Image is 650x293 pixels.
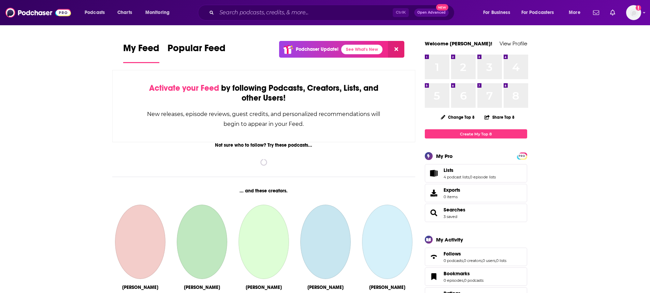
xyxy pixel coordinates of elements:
[444,194,460,199] span: 0 items
[444,278,463,283] a: 0 episodes
[626,5,641,20] button: Show profile menu
[177,205,227,279] a: Robert Ingalls
[145,8,170,17] span: Monitoring
[444,187,460,193] span: Exports
[464,258,482,263] a: 0 creators
[85,8,105,17] span: Podcasts
[444,251,461,257] span: Follows
[123,42,159,63] a: My Feed
[517,7,564,18] button: open menu
[307,284,344,290] div: Nick Pollack
[217,7,393,18] input: Search podcasts, credits, & more...
[425,267,527,286] span: Bookmarks
[204,5,461,20] div: Search podcasts, credits, & more...
[444,270,483,277] a: Bookmarks
[482,258,482,263] span: ,
[369,284,405,290] div: Emily Maitlis
[112,142,416,148] div: Not sure who to follow? Try these podcasts...
[590,7,602,18] a: Show notifications dropdown
[478,7,519,18] button: open menu
[626,5,641,20] span: Logged in as RiverheadPublicity
[5,6,71,19] img: Podchaser - Follow, Share and Rate Podcasts
[414,9,449,17] button: Open AdvancedNew
[483,8,510,17] span: For Business
[239,205,289,279] a: Tony Brueski
[469,175,470,179] span: ,
[463,258,464,263] span: ,
[437,113,479,121] button: Change Top 8
[518,153,526,159] span: PRO
[564,7,589,18] button: open menu
[425,248,527,266] span: Follows
[521,8,554,17] span: For Podcasters
[168,42,226,58] span: Popular Feed
[147,83,381,103] div: by following Podcasts, Creators, Lists, and other Users!
[362,205,413,279] a: Emily Maitlis
[112,188,416,194] div: ... and these creators.
[436,4,448,11] span: New
[444,258,463,263] a: 0 podcasts
[425,204,527,222] span: Searches
[444,175,469,179] a: 4 podcast lists
[518,153,526,158] a: PRO
[444,207,465,213] a: Searches
[149,83,219,93] span: Activate your Feed
[427,272,441,281] a: Bookmarks
[444,251,506,257] a: Follows
[427,208,441,218] a: Searches
[123,42,159,58] span: My Feed
[626,5,641,20] img: User Profile
[496,258,506,263] a: 0 lists
[113,7,136,18] a: Charts
[444,167,453,173] span: Lists
[80,7,114,18] button: open menu
[393,8,409,17] span: Ctrl K
[184,284,220,290] div: Robert Ingalls
[147,109,381,129] div: New releases, episode reviews, guest credits, and personalized recommendations will begin to appe...
[569,8,580,17] span: More
[141,7,178,18] button: open menu
[464,278,483,283] a: 0 podcasts
[427,169,441,178] a: Lists
[246,284,282,290] div: Tony Brueski
[425,40,492,47] a: Welcome [PERSON_NAME]!
[607,7,618,18] a: Show notifications dropdown
[427,188,441,198] span: Exports
[425,164,527,182] span: Lists
[436,153,453,159] div: My Pro
[482,258,495,263] a: 0 users
[484,111,515,124] button: Share Top 8
[417,11,446,14] span: Open Advanced
[444,214,457,219] a: 3 saved
[296,46,338,52] p: Podchaser Update!
[427,252,441,262] a: Follows
[168,42,226,63] a: Popular Feed
[444,167,496,173] a: Lists
[425,184,527,202] a: Exports
[341,45,382,54] a: See What's New
[115,205,165,279] a: Vincent Moscato
[122,284,158,290] div: Vincent Moscato
[636,5,641,11] svg: Add a profile image
[300,205,351,279] a: Nick Pollack
[470,175,496,179] a: 0 episode lists
[117,8,132,17] span: Charts
[425,129,527,138] a: Create My Top 8
[436,236,463,243] div: My Activity
[500,40,527,47] a: View Profile
[444,270,470,277] span: Bookmarks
